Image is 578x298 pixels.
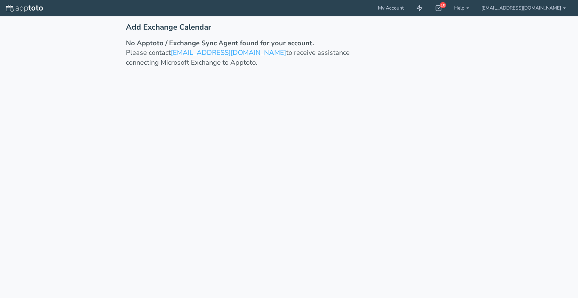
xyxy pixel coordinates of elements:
[440,2,446,8] div: 10
[126,38,314,48] strong: No Apptoto / Exchange Sync Agent found for your account.
[6,5,43,12] img: logo-apptoto--white.svg
[126,48,368,67] p: Please contact to receive assistance connecting Microsoft Exchange to Apptoto.
[126,23,452,32] h2: Add Exchange Calendar
[171,48,286,57] a: [EMAIL_ADDRESS][DOMAIN_NAME]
